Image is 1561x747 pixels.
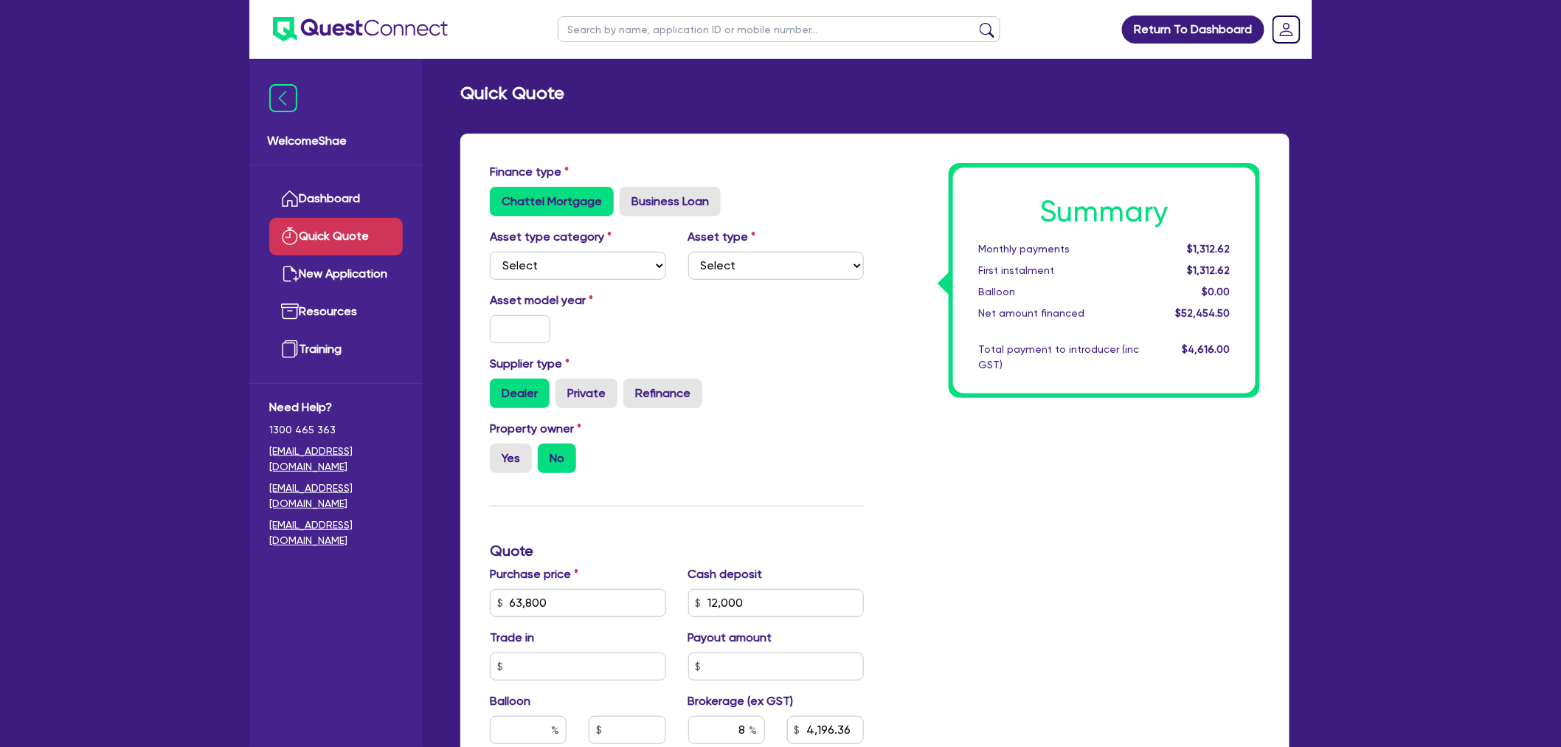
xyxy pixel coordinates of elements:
[967,241,1150,257] div: Monthly payments
[281,265,299,283] img: new-application
[490,692,530,710] label: Balloon
[490,420,581,438] label: Property owner
[490,629,534,647] label: Trade in
[490,379,550,408] label: Dealer
[1183,343,1231,355] span: $4,616.00
[273,17,448,41] img: quest-connect-logo-blue
[967,284,1150,300] div: Balloon
[978,194,1231,230] h1: Summary
[479,292,677,309] label: Asset model year
[269,84,297,112] img: icon-menu-close
[269,399,403,416] span: Need Help?
[623,379,702,408] label: Refinance
[281,340,299,358] img: training
[688,228,756,246] label: Asset type
[267,132,405,150] span: Welcome Shae
[490,228,612,246] label: Asset type category
[538,444,576,473] label: No
[688,692,794,710] label: Brokerage (ex GST)
[490,542,864,560] h3: Quote
[1188,264,1231,276] span: $1,312.62
[558,16,1000,42] input: Search by name, application ID or mobile number...
[490,565,578,583] label: Purchase price
[269,444,403,475] a: [EMAIL_ADDRESS][DOMAIN_NAME]
[1176,307,1231,319] span: $52,454.50
[490,444,532,473] label: Yes
[460,83,564,104] h2: Quick Quote
[269,255,403,293] a: New Application
[269,481,403,512] a: [EMAIL_ADDRESS][DOMAIN_NAME]
[555,379,617,408] label: Private
[688,629,772,647] label: Payout amount
[269,180,403,218] a: Dashboard
[967,306,1150,321] div: Net amount financed
[620,187,721,216] label: Business Loan
[490,163,569,181] label: Finance type
[967,263,1150,278] div: First instalment
[1267,10,1306,49] a: Dropdown toggle
[967,342,1150,373] div: Total payment to introducer (inc GST)
[1202,286,1231,297] span: $0.00
[281,227,299,245] img: quick-quote
[281,303,299,320] img: resources
[490,355,570,373] label: Supplier type
[1188,243,1231,255] span: $1,312.62
[269,422,403,438] span: 1300 465 363
[269,517,403,548] a: [EMAIL_ADDRESS][DOMAIN_NAME]
[269,331,403,368] a: Training
[490,187,614,216] label: Chattel Mortgage
[1122,16,1264,44] a: Return To Dashboard
[688,565,763,583] label: Cash deposit
[269,218,403,255] a: Quick Quote
[269,293,403,331] a: Resources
